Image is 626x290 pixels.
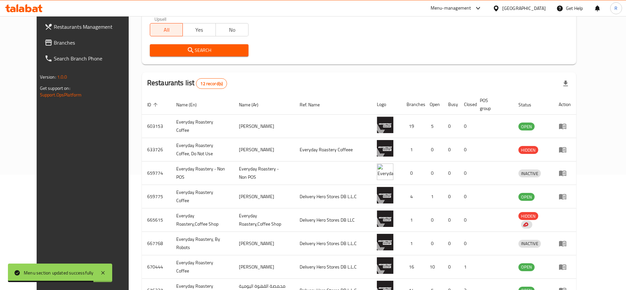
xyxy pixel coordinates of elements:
td: 0 [443,255,459,279]
td: 10 [424,255,443,279]
span: Get support on: [40,84,70,92]
div: Menu-management [431,4,471,12]
td: 0 [424,138,443,162]
div: OPEN [518,123,535,130]
img: Everyday Roastery Coffee, Do Not Use [377,140,393,157]
td: 0 [459,138,475,162]
td: 0 [459,208,475,232]
td: 1 [401,138,424,162]
span: Name (En) [176,101,205,109]
td: Everyday Roastery Coffee, Do Not Use [171,138,234,162]
td: 0 [443,115,459,138]
span: 1.0.0 [57,73,67,81]
div: Menu [559,169,571,177]
td: 16 [401,255,424,279]
span: All [153,25,180,35]
td: Delivery Hero Stores DB LLC [294,208,372,232]
td: [PERSON_NAME] [234,185,295,208]
span: R [614,5,617,12]
th: Closed [459,94,475,115]
div: Menu [559,146,571,154]
div: Menu [559,193,571,200]
td: 19 [401,115,424,138]
span: 12 record(s) [196,81,227,87]
span: No [218,25,246,35]
div: Total records count [196,78,227,89]
div: Export file [558,76,574,91]
td: [PERSON_NAME] [234,115,295,138]
h2: Restaurants list [147,78,227,89]
td: 1 [401,232,424,255]
span: Ref. Name [300,101,328,109]
span: OPEN [518,263,535,271]
span: Yes [185,25,213,35]
img: Everyday Roastery - Non POS [377,163,393,180]
td: [PERSON_NAME] [234,138,295,162]
td: 0 [459,185,475,208]
td: Delivery Hero Stores DB L.L.C [294,185,372,208]
img: Everyday Roastery Coffee [377,257,393,274]
td: Delivery Hero Stores DB L.L.C [294,232,372,255]
td: 4 [401,185,424,208]
td: Everyday Roastery, By Robots [171,232,234,255]
img: delivery hero logo [522,222,528,228]
td: 0 [459,162,475,185]
td: 1 [401,208,424,232]
img: Everyday Roastery,Coffee Shop [377,210,393,227]
td: 0 [443,185,459,208]
td: Everyday Roastery - Non POS [234,162,295,185]
td: [PERSON_NAME] [234,232,295,255]
td: Everyday Roastery - Non POS [171,162,234,185]
span: OPEN [518,193,535,201]
div: INACTIVE [518,240,541,248]
div: Indicates that the vendor menu management has been moved to DH Catalog service [521,221,532,229]
td: 659775 [142,185,171,208]
td: Everyday Roastery,Coffee Shop [234,208,295,232]
td: 0 [459,232,475,255]
td: Everyday Roastery Coffeee [294,138,372,162]
td: Everyday Roastery,Coffee Shop [171,208,234,232]
td: 659774 [142,162,171,185]
td: 5 [424,115,443,138]
td: 0 [443,232,459,255]
td: 0 [443,138,459,162]
span: INACTIVE [518,170,541,177]
div: HIDDEN [518,212,538,220]
td: 1 [424,185,443,208]
span: Name (Ar) [239,101,267,109]
img: Everyday Roastery Coffee [377,187,393,203]
th: Logo [372,94,401,115]
td: 0 [401,162,424,185]
span: Search Branch Phone [54,54,136,62]
td: Everyday Roastery Coffee [171,115,234,138]
div: Menu [559,239,571,247]
div: Menu section updated successfully [24,269,94,276]
span: POS group [480,96,505,112]
button: All [150,23,183,36]
span: HIDDEN [518,146,538,154]
td: 670444 [142,255,171,279]
span: OPEN [518,123,535,130]
th: Branches [401,94,424,115]
button: Search [150,44,248,56]
span: Search [155,46,243,54]
th: Open [424,94,443,115]
td: 0 [424,232,443,255]
td: 0 [443,162,459,185]
span: ID [147,101,160,109]
div: [GEOGRAPHIC_DATA] [502,5,546,12]
span: Status [518,101,540,109]
button: No [215,23,248,36]
th: Action [553,94,576,115]
div: Menu [559,122,571,130]
td: 667768 [142,232,171,255]
a: Search Branch Phone [39,51,141,66]
a: Branches [39,35,141,51]
td: 603153 [142,115,171,138]
span: Branches [54,39,136,47]
button: Yes [182,23,215,36]
td: 0 [424,162,443,185]
a: Restaurants Management [39,19,141,35]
